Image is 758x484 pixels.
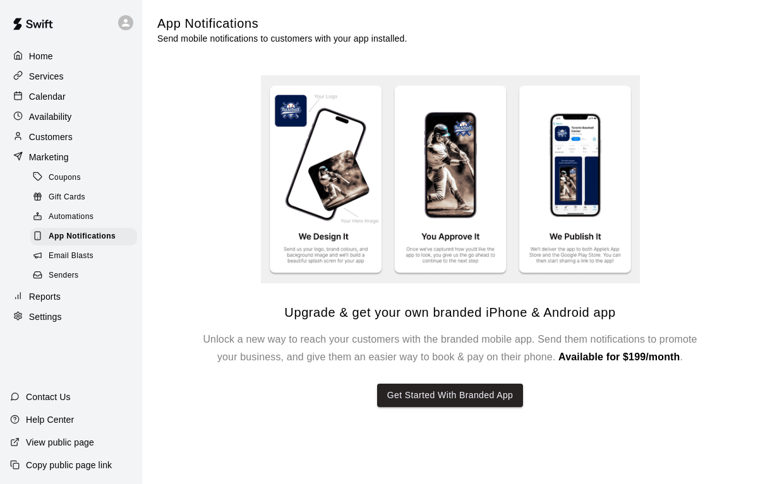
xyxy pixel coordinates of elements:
[29,110,72,123] p: Availability
[30,169,137,187] div: Coupons
[10,307,132,326] a: Settings
[10,67,132,86] a: Services
[30,247,142,266] a: Email Blasts
[30,168,142,187] a: Coupons
[30,187,142,207] a: Gift Cards
[29,310,62,323] p: Settings
[10,127,132,146] a: Customers
[49,191,85,204] span: Gift Cards
[26,413,74,426] p: Help Center
[198,331,703,366] h6: Unlock a new way to reach your customers with the branded mobile app. Send them notifications to ...
[30,266,142,286] a: Senders
[558,351,680,362] span: Available for $199/month
[29,151,69,163] p: Marketing
[284,304,615,321] h5: Upgrade & get your own branded iPhone & Android app
[30,228,137,245] div: App Notifications
[157,32,407,45] p: Send mobile notifications to customers with your app installed.
[10,287,132,306] a: Reports
[30,247,137,265] div: Email Blasts
[377,366,524,407] a: Get Started With Branded App
[49,172,81,184] span: Coupons
[157,15,407,32] h5: App Notifications
[29,50,53,62] p: Home
[30,267,137,285] div: Senders
[10,107,132,126] a: Availability
[49,211,93,223] span: Automations
[26,436,94,449] p: View public page
[49,230,116,243] span: App Notifications
[29,290,61,303] p: Reports
[30,208,137,226] div: Automations
[377,384,524,407] button: Get Started With Branded App
[29,131,73,143] p: Customers
[49,250,93,263] span: Email Blasts
[26,459,112,471] p: Copy public page link
[10,87,132,106] a: Calendar
[49,269,79,282] span: Senders
[30,189,137,206] div: Gift Cards
[261,75,640,284] img: Branded app
[29,90,66,103] p: Calendar
[30,227,142,247] a: App Notifications
[10,47,132,66] a: Home
[29,70,64,83] p: Services
[30,208,142,227] a: Automations
[10,148,132,167] a: Marketing
[26,391,71,403] p: Contact Us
